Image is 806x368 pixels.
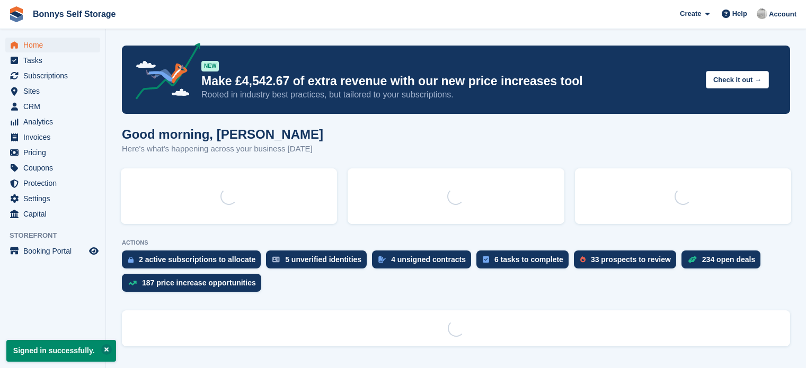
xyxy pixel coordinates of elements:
[201,74,697,89] p: Make £4,542.67 of extra revenue with our new price increases tool
[139,255,255,264] div: 2 active subscriptions to allocate
[23,68,87,83] span: Subscriptions
[29,5,120,23] a: Bonnys Self Storage
[23,114,87,129] span: Analytics
[266,250,372,274] a: 5 unverified identities
[5,38,100,52] a: menu
[127,43,201,103] img: price-adjustments-announcement-icon-8257ccfd72463d97f412b2fc003d46551f7dbcb40ab6d574587a9cd5c0d94...
[732,8,747,19] span: Help
[122,250,266,274] a: 2 active subscriptions to allocate
[128,256,134,263] img: active_subscription_to_allocate_icon-d502201f5373d7db506a760aba3b589e785aa758c864c3986d89f69b8ff3...
[122,143,323,155] p: Here's what's happening across your business [DATE]
[5,68,100,83] a: menu
[483,256,489,263] img: task-75834270c22a3079a89374b754ae025e5fb1db73e45f91037f5363f120a921f8.svg
[23,53,87,68] span: Tasks
[122,239,790,246] p: ACTIONS
[5,53,100,68] a: menu
[391,255,466,264] div: 4 unsigned contracts
[5,244,100,258] a: menu
[688,256,697,263] img: deal-1b604bf984904fb50ccaf53a9ad4b4a5d6e5aea283cecdc64d6e3604feb123c2.svg
[23,99,87,114] span: CRM
[10,230,105,241] span: Storefront
[5,176,100,191] a: menu
[757,8,767,19] img: James Bonny
[702,255,755,264] div: 234 open deals
[5,99,100,114] a: menu
[6,340,116,362] p: Signed in successfully.
[706,71,769,88] button: Check it out →
[285,255,361,264] div: 5 unverified identities
[142,279,256,287] div: 187 price increase opportunities
[23,130,87,145] span: Invoices
[201,89,697,101] p: Rooted in industry best practices, but tailored to your subscriptions.
[681,250,766,274] a: 234 open deals
[23,176,87,191] span: Protection
[591,255,671,264] div: 33 prospects to review
[8,6,24,22] img: stora-icon-8386f47178a22dfd0bd8f6a31ec36ba5ce8667c1dd55bd0f319d3a0aa187defe.svg
[5,84,100,98] a: menu
[23,191,87,206] span: Settings
[201,61,219,71] div: NEW
[23,38,87,52] span: Home
[769,9,796,20] span: Account
[23,160,87,175] span: Coupons
[23,244,87,258] span: Booking Portal
[680,8,701,19] span: Create
[122,127,323,141] h1: Good morning, [PERSON_NAME]
[494,255,563,264] div: 6 tasks to complete
[580,256,586,263] img: prospect-51fa495bee0391a8d652442698ab0144808aea92771e9ea1ae160a38d050c398.svg
[5,160,100,175] a: menu
[23,207,87,221] span: Capital
[23,145,87,160] span: Pricing
[272,256,280,263] img: verify_identity-adf6edd0f0f0b5bbfe63781bf79b02c33cf7c696d77639b501bdc392416b5a36.svg
[574,250,681,274] a: 33 prospects to review
[5,145,100,160] a: menu
[5,207,100,221] a: menu
[5,191,100,206] a: menu
[87,245,100,257] a: Preview store
[5,114,100,129] a: menu
[378,256,386,263] img: contract_signature_icon-13c848040528278c33f63329250d36e43548de30e8caae1d1a13099fd9432cc5.svg
[128,281,137,285] img: price_increase_opportunities-93ffe204e8149a01c8c9dc8f82e8f89637d9d84a8eef4429ea346261dce0b2c0.svg
[122,274,267,297] a: 187 price increase opportunities
[23,84,87,98] span: Sites
[476,250,574,274] a: 6 tasks to complete
[5,130,100,145] a: menu
[372,250,476,274] a: 4 unsigned contracts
